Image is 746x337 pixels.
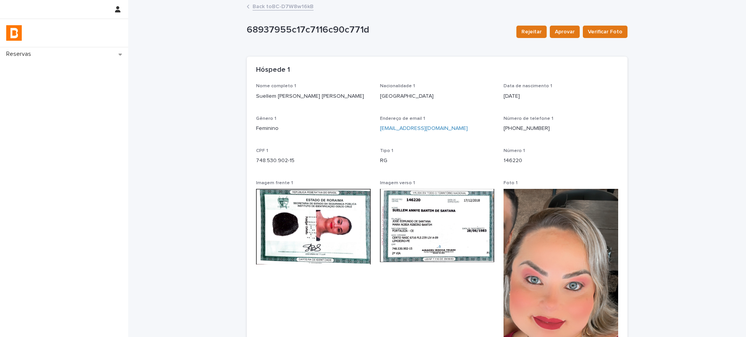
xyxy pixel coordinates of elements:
span: Imagem verso 1 [380,181,415,185]
p: Reservas [3,50,37,58]
button: Verificar Foto [583,26,627,38]
button: Aprovar [550,26,580,38]
span: Gênero 1 [256,116,276,121]
a: [PHONE_NUMBER] [504,126,550,131]
span: Nome completo 1 [256,84,296,88]
a: Back toBC-D7W8w16kB [253,2,314,10]
img: IMG_9114.jpeg [380,189,495,262]
a: [EMAIL_ADDRESS][DOMAIN_NAME] [380,126,468,131]
span: Número 1 [504,149,525,153]
img: IMG_9115.jpeg [256,189,371,264]
p: [GEOGRAPHIC_DATA] [380,92,495,100]
span: Data de nascimento 1 [504,84,552,88]
span: CPF 1 [256,149,268,153]
span: Número de telefone 1 [504,116,553,121]
span: Tipo 1 [380,149,393,153]
span: Aprovar [555,28,575,36]
p: 748.530.902-15 [256,157,371,165]
span: Nacionalidade 1 [380,84,415,88]
p: 68937955c17c7116c90c771d [247,24,510,36]
span: Verificar Foto [588,28,622,36]
span: Rejeitar [521,28,542,36]
img: zVaNuJHRTjyIjT5M9Xd5 [6,25,22,41]
p: Suellem [PERSON_NAME] [PERSON_NAME] [256,92,371,100]
h2: Hóspede 1 [256,66,290,74]
span: Imagem frente 1 [256,181,293,185]
p: [DATE] [504,92,618,100]
span: Endereço de email 1 [380,116,425,121]
p: 146220 [504,157,618,165]
p: Feminino [256,124,371,133]
span: Foto 1 [504,181,518,185]
button: Rejeitar [516,26,547,38]
p: RG [380,157,495,165]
